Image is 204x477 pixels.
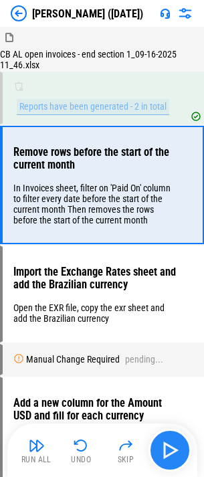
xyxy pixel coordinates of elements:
button: Skip [104,434,147,466]
div: Skip [118,456,134,464]
img: Run All [29,438,45,454]
h3: Import the Exchange Rates sheet and add the Brazilian currency [13,266,176,291]
img: Support [160,8,171,19]
div: Manual Change Required [26,355,120,365]
img: Undo [73,438,89,454]
div: pending... [125,355,163,365]
button: Run All [15,434,58,466]
img: Main button [159,440,181,461]
p: Open the EXR file, copy the exr sheet and add the Brazilian currency [13,302,176,324]
div: Run All [21,456,52,464]
div: [PERSON_NAME] ([DATE]) [32,7,143,20]
h3: Add a new column for the Amount USD and fill for each currency [13,397,176,422]
div: Undo [71,456,91,464]
button: Undo [60,434,102,466]
img: Skip [118,438,134,454]
h3: Remove rows before the start of the current month [13,146,176,171]
img: Settings menu [177,5,193,21]
p: In Invoices sheet, filter on 'Paid On' column to filter every date before the start of the curren... [13,183,176,225]
img: Back [11,5,27,21]
div: Reports have been generated - 2 in total [17,99,169,115]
